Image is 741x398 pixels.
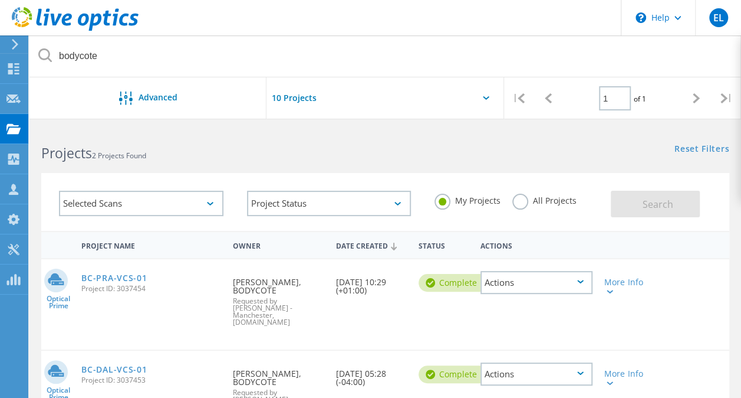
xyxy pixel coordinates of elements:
label: All Projects [512,194,577,205]
div: More Info [604,370,647,386]
span: EL [713,13,723,22]
div: Complete [419,366,489,383]
span: Requested by [PERSON_NAME] - Manchester, [DOMAIN_NAME] [233,298,324,326]
span: Optical Prime [41,295,75,309]
a: Reset Filters [674,145,729,155]
b: Projects [41,143,92,162]
a: Live Optics Dashboard [12,25,139,33]
div: Date Created [330,234,413,256]
div: Complete [419,274,489,292]
span: Search [642,198,673,211]
span: Project ID: 3037454 [81,285,221,292]
span: Project ID: 3037453 [81,377,221,384]
div: More Info [604,278,647,295]
div: Actions [480,363,592,386]
div: [DATE] 10:29 (+01:00) [330,259,413,306]
label: My Projects [434,194,500,205]
div: Project Name [75,234,227,256]
div: Actions [475,234,598,256]
span: 2 Projects Found [92,151,146,161]
div: Status [413,234,475,256]
svg: \n [635,12,646,23]
div: [PERSON_NAME], BODYCOTE [227,259,330,338]
span: Advanced [139,93,177,102]
div: Selected Scans [59,191,223,216]
div: [DATE] 05:28 (-04:00) [330,351,413,398]
div: Actions [480,271,592,294]
button: Search [611,191,700,217]
div: Owner [227,234,330,256]
div: Project Status [247,191,411,216]
div: | [712,77,741,119]
span: of 1 [634,94,646,104]
a: BC-DAL-VCS-01 [81,366,147,374]
div: | [504,77,533,119]
a: BC-PRA-VCS-01 [81,274,147,282]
